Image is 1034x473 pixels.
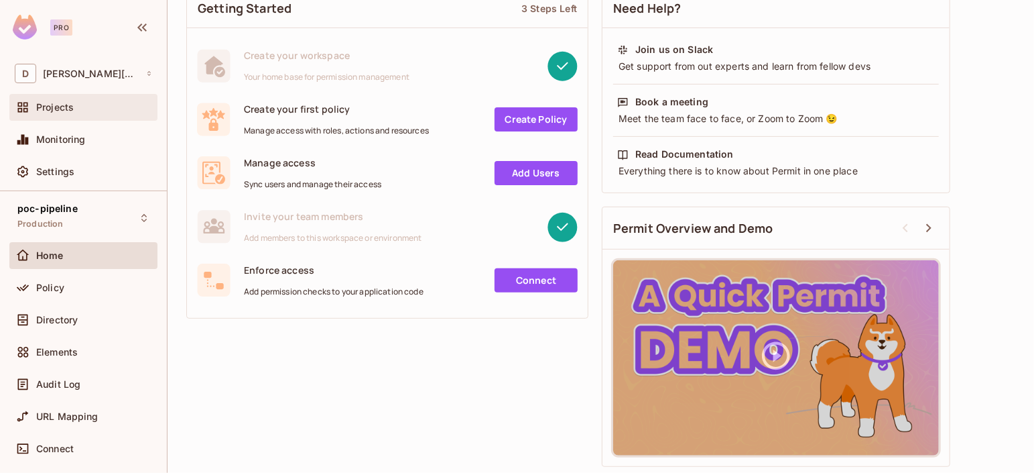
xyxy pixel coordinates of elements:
[635,148,734,161] div: Read Documentation
[17,219,64,229] span: Production
[244,179,381,190] span: Sync users and manage their access
[36,250,64,261] span: Home
[244,72,409,83] span: Your home base for permission management
[17,203,78,214] span: poc-pipeline
[36,443,74,454] span: Connect
[244,210,422,223] span: Invite your team members
[43,68,139,79] span: Workspace: david-santander
[36,379,80,390] span: Audit Log
[15,64,36,83] span: D
[617,60,935,73] div: Get support from out experts and learn from fellow devs
[36,282,64,293] span: Policy
[36,411,99,422] span: URL Mapping
[495,161,578,185] a: Add Users
[36,347,78,358] span: Elements
[495,107,578,132] a: Create Policy
[244,286,424,297] span: Add permission checks to your application code
[613,220,773,237] span: Permit Overview and Demo
[244,156,381,169] span: Manage access
[635,95,708,109] div: Book a meeting
[244,49,409,62] span: Create your workspace
[50,19,72,36] div: Pro
[244,103,429,115] span: Create your first policy
[635,43,713,56] div: Join us on Slack
[36,166,74,177] span: Settings
[495,268,578,293] a: Connect
[13,15,37,40] img: SReyMgAAAABJRU5ErkJggg==
[244,264,424,276] span: Enforce access
[36,315,78,325] span: Directory
[521,2,577,15] div: 3 Steps Left
[36,102,74,113] span: Projects
[244,233,422,244] span: Add members to this workspace or environment
[244,125,429,136] span: Manage access with roles, actions and resources
[36,134,86,145] span: Monitoring
[617,112,935,125] div: Meet the team face to face, or Zoom to Zoom 😉
[617,164,935,178] div: Everything there is to know about Permit in one place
